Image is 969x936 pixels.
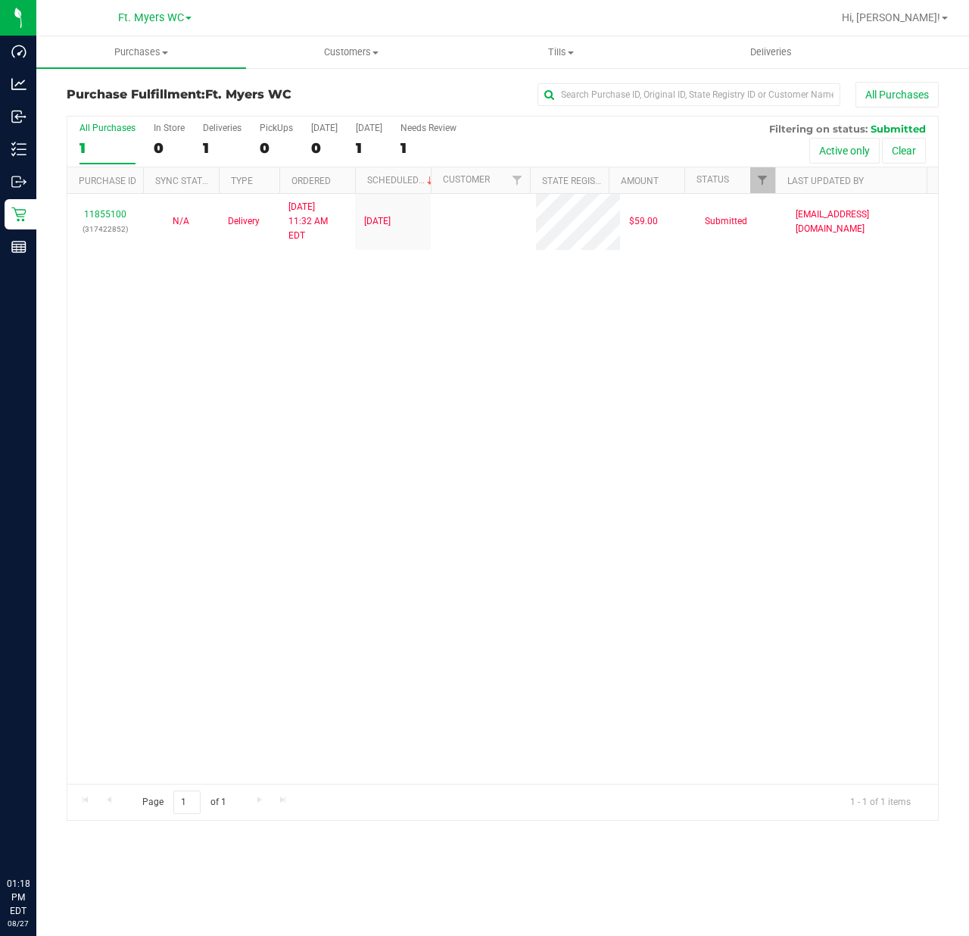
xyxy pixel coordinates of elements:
[11,142,26,157] inline-svg: Inventory
[356,139,382,157] div: 1
[838,791,923,813] span: 1 - 1 of 1 items
[129,791,238,814] span: Page of 1
[15,815,61,860] iframe: Resource center
[769,123,868,135] span: Filtering on status:
[79,176,136,186] a: Purchase ID
[809,138,880,164] button: Active only
[443,174,490,185] a: Customer
[456,45,665,59] span: Tills
[154,139,185,157] div: 0
[36,36,246,68] a: Purchases
[730,45,812,59] span: Deliveries
[67,88,357,101] h3: Purchase Fulfillment:
[260,123,293,133] div: PickUps
[537,83,840,106] input: Search Purchase ID, Original ID, State Registry ID or Customer Name...
[173,791,201,814] input: 1
[666,36,876,68] a: Deliveries
[787,176,864,186] a: Last Updated By
[203,139,241,157] div: 1
[696,174,729,185] a: Status
[311,123,338,133] div: [DATE]
[882,138,926,164] button: Clear
[260,139,293,157] div: 0
[154,123,185,133] div: In Store
[400,123,456,133] div: Needs Review
[7,877,30,918] p: 01:18 PM EDT
[629,214,658,229] span: $59.00
[288,200,346,244] span: [DATE] 11:32 AM EDT
[11,239,26,254] inline-svg: Reports
[118,11,184,24] span: Ft. Myers WC
[855,82,939,108] button: All Purchases
[231,176,253,186] a: Type
[203,123,241,133] div: Deliveries
[367,175,436,186] a: Scheduled
[79,139,136,157] div: 1
[155,176,213,186] a: Sync Status
[364,214,391,229] span: [DATE]
[36,45,246,59] span: Purchases
[11,109,26,124] inline-svg: Inbound
[796,207,929,236] span: [EMAIL_ADDRESS][DOMAIN_NAME]
[504,167,529,193] a: Filter
[11,76,26,92] inline-svg: Analytics
[11,207,26,222] inline-svg: Retail
[7,918,30,929] p: 08/27
[705,214,747,229] span: Submitted
[400,139,456,157] div: 1
[173,214,189,229] button: N/A
[246,36,456,68] a: Customers
[311,139,338,157] div: 0
[871,123,926,135] span: Submitted
[228,214,260,229] span: Delivery
[79,123,136,133] div: All Purchases
[750,167,775,193] a: Filter
[456,36,665,68] a: Tills
[247,45,455,59] span: Customers
[291,176,331,186] a: Ordered
[173,216,189,226] span: Not Applicable
[205,87,291,101] span: Ft. Myers WC
[621,176,659,186] a: Amount
[11,44,26,59] inline-svg: Dashboard
[11,174,26,189] inline-svg: Outbound
[76,222,134,236] p: (317422852)
[356,123,382,133] div: [DATE]
[84,209,126,220] a: 11855100
[842,11,940,23] span: Hi, [PERSON_NAME]!
[542,176,622,186] a: State Registry ID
